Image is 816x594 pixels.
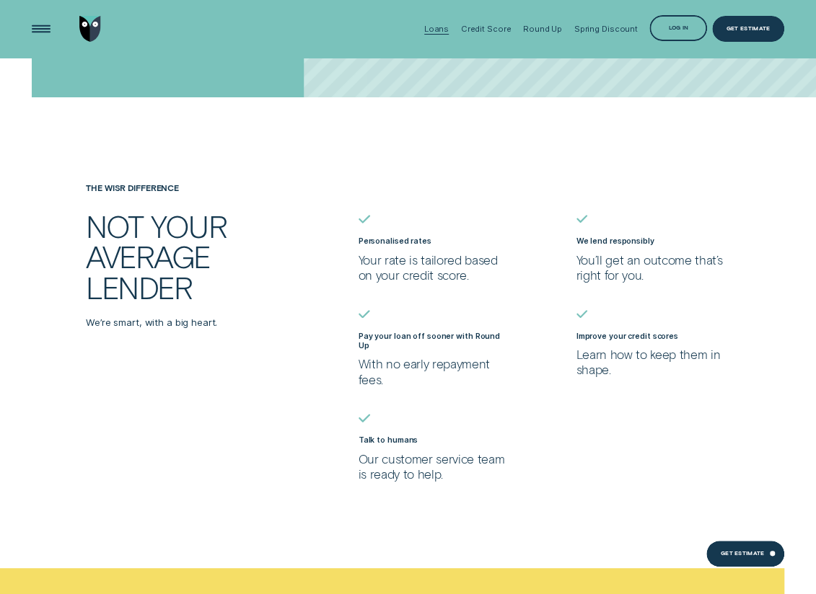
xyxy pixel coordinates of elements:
p: With no early repayment fees. [359,356,512,387]
div: Spring Discount [574,24,638,34]
p: Your rate is tailored based on your credit score. [359,252,512,283]
label: Talk to humans [359,435,418,445]
label: We lend responsibly [576,236,654,246]
p: Learn how to keep them in shape. [576,347,730,378]
h2: Not your average lender [86,210,276,302]
label: Pay your loan off sooner with Round Up [359,332,500,350]
label: Improve your credit scores [576,332,678,341]
button: Open Menu [28,16,54,42]
div: Round Up [523,24,562,34]
a: Get Estimate [706,541,785,567]
button: Log in [649,15,707,41]
p: You’ll get an outcome that’s right for you. [576,252,730,283]
img: Wisr [79,16,101,42]
label: Personalised rates [359,236,431,246]
p: We’re smart, with a big heart. [86,316,294,329]
a: Get Estimate [712,16,785,42]
div: Credit Score [461,24,512,34]
p: Our customer service team is ready to help. [359,451,512,482]
div: Loans [424,24,449,34]
h4: The Wisr Difference [86,183,294,193]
